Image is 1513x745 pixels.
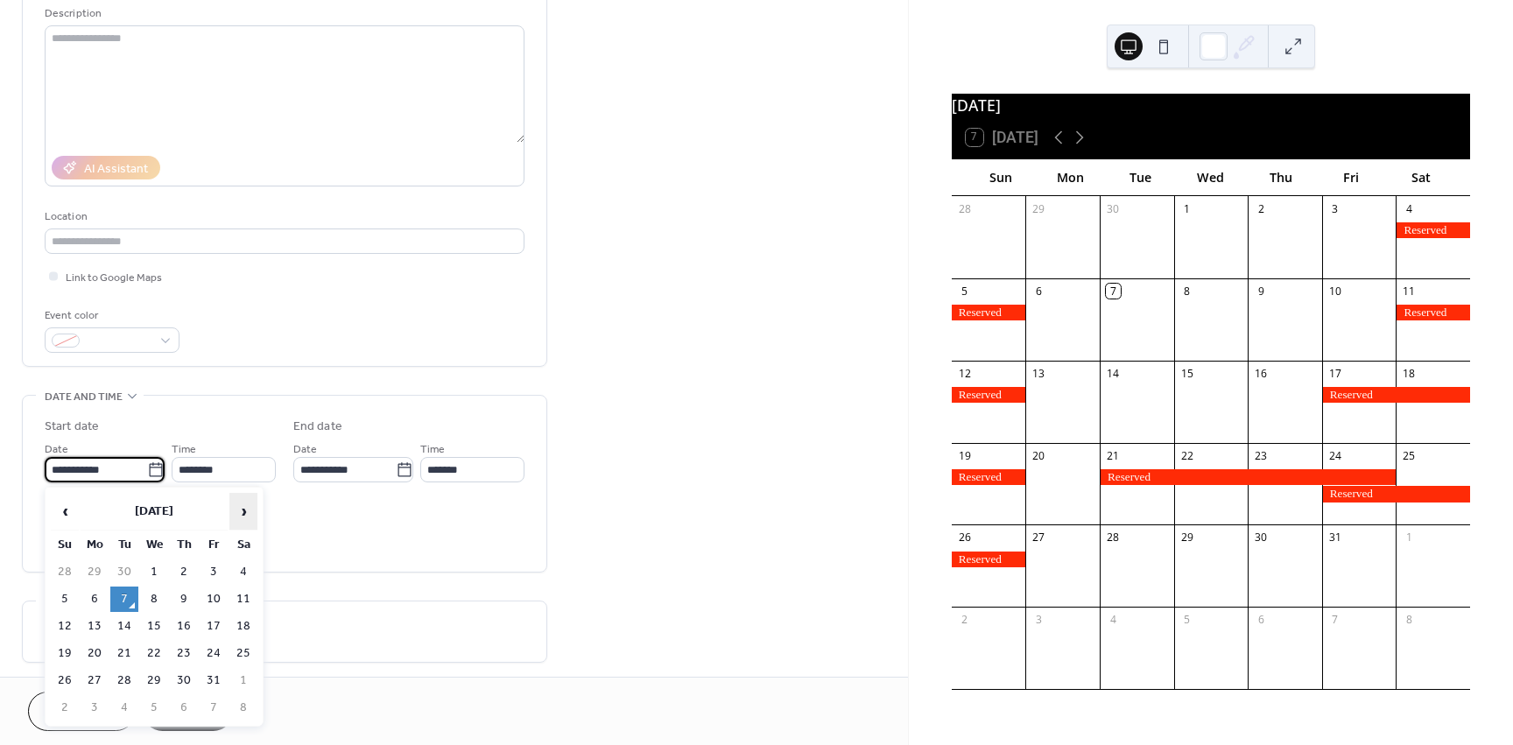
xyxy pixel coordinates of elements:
[200,532,228,558] th: Fr
[51,532,79,558] th: Su
[957,366,972,381] div: 12
[1254,201,1269,216] div: 2
[110,668,138,693] td: 28
[1031,531,1046,545] div: 27
[1402,613,1417,628] div: 8
[420,440,445,459] span: Time
[957,613,972,628] div: 2
[230,494,257,529] span: ›
[1327,201,1342,216] div: 3
[45,418,99,436] div: Start date
[1402,284,1417,299] div: 11
[952,305,1026,320] div: Reserved
[200,559,228,585] td: 3
[200,695,228,720] td: 7
[140,559,168,585] td: 1
[1396,305,1470,320] div: Reserved
[51,559,79,585] td: 28
[170,641,198,666] td: 23
[45,440,68,459] span: Date
[45,4,521,23] div: Description
[957,448,972,463] div: 19
[1031,366,1046,381] div: 13
[81,532,109,558] th: Mo
[110,695,138,720] td: 4
[81,493,228,531] th: [DATE]
[170,668,198,693] td: 30
[229,641,257,666] td: 25
[1176,159,1246,195] div: Wed
[81,587,109,612] td: 6
[110,641,138,666] td: 21
[229,614,257,639] td: 18
[952,552,1026,567] div: Reserved
[1179,613,1194,628] div: 5
[1254,448,1269,463] div: 23
[1179,448,1194,463] div: 22
[1106,613,1121,628] div: 4
[170,614,198,639] td: 16
[952,469,1026,485] div: Reserved
[1254,366,1269,381] div: 16
[1402,531,1417,545] div: 1
[140,668,168,693] td: 29
[957,284,972,299] div: 5
[952,387,1026,403] div: Reserved
[81,614,109,639] td: 13
[229,559,257,585] td: 4
[966,159,1036,195] div: Sun
[293,440,317,459] span: Date
[1179,284,1194,299] div: 8
[28,692,136,731] button: Cancel
[170,587,198,612] td: 9
[1327,613,1342,628] div: 7
[1031,613,1046,628] div: 3
[51,587,79,612] td: 5
[1402,448,1417,463] div: 25
[170,532,198,558] th: Th
[1327,366,1342,381] div: 17
[957,531,972,545] div: 26
[1322,486,1470,502] div: Reserved
[66,269,162,287] span: Link to Google Maps
[1386,159,1456,195] div: Sat
[1036,159,1106,195] div: Mon
[1316,159,1386,195] div: Fri
[1179,366,1194,381] div: 15
[1031,201,1046,216] div: 29
[110,587,138,612] td: 7
[952,94,1470,116] div: [DATE]
[1327,284,1342,299] div: 10
[229,532,257,558] th: Sa
[293,418,342,436] div: End date
[1106,201,1121,216] div: 30
[140,587,168,612] td: 8
[200,668,228,693] td: 31
[172,440,196,459] span: Time
[45,207,521,226] div: Location
[140,695,168,720] td: 5
[200,641,228,666] td: 24
[1106,366,1121,381] div: 14
[229,695,257,720] td: 8
[51,614,79,639] td: 12
[1402,366,1417,381] div: 18
[110,614,138,639] td: 14
[229,587,257,612] td: 11
[140,614,168,639] td: 15
[81,641,109,666] td: 20
[1179,531,1194,545] div: 29
[170,695,198,720] td: 6
[170,559,198,585] td: 2
[51,695,79,720] td: 2
[81,695,109,720] td: 3
[1031,448,1046,463] div: 20
[110,532,138,558] th: Tu
[200,614,228,639] td: 17
[1396,222,1470,238] div: Reserved
[81,668,109,693] td: 27
[200,587,228,612] td: 10
[1246,159,1316,195] div: Thu
[1402,201,1417,216] div: 4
